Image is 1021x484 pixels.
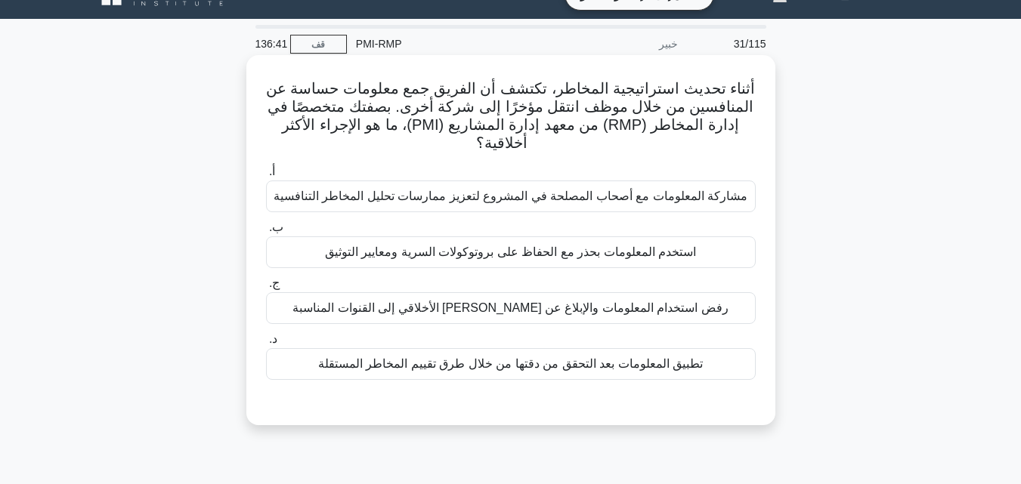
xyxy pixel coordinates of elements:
a: قف [290,35,347,54]
font: رفض استخدام المعلومات والإبلاغ عن [PERSON_NAME] الأخلاقي إلى القنوات المناسبة [292,301,729,314]
font: أثناء تحديث استراتيجية المخاطر، تكتشف أن الفريق جمع معلومات حساسة عن المنافسين من خلال موظف انتقل... [266,80,756,151]
font: 31/115 [734,38,766,50]
font: ب. [269,220,283,233]
font: أ. [269,165,275,177]
font: تطبيق المعلومات بعد التحقق من دقتها من خلال طرق تقييم المخاطر المستقلة [318,357,703,370]
font: استخدم المعلومات بحذر مع الحفاظ على بروتوكولات السرية ومعايير التوثيق [325,245,696,258]
font: د. [269,332,277,345]
font: خبير [659,38,678,50]
font: 136:41 [255,38,288,50]
font: مشاركة المعلومات مع أصحاب المصلحة في المشروع لتعزيز ممارسات تحليل المخاطر التنافسية [274,190,747,202]
font: PMI-RMP [356,38,402,50]
font: قف [311,39,325,50]
font: ج. [269,276,280,289]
